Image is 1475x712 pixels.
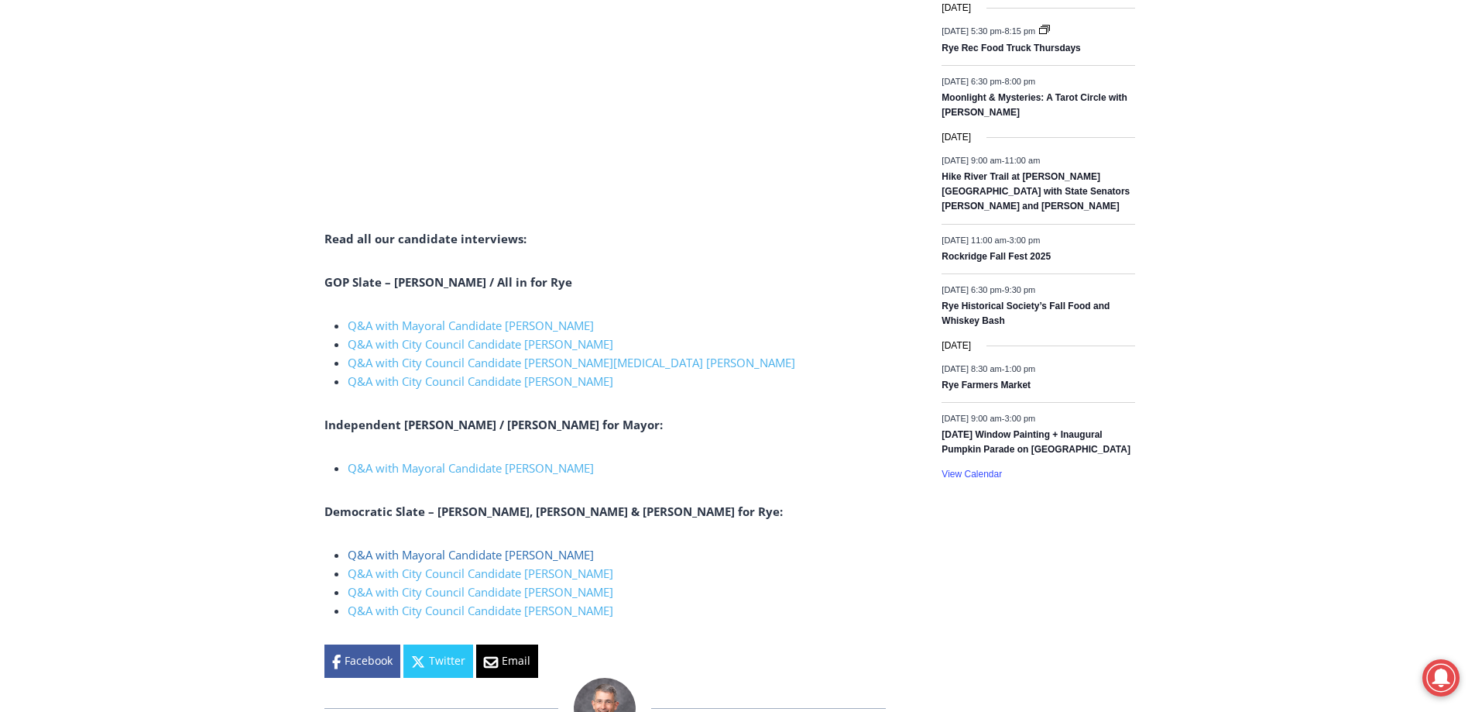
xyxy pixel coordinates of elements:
[942,301,1110,328] a: Rye Historical Society’s Fall Food and Whiskey Bash
[942,429,1130,456] a: [DATE] Window Painting + Inaugural Pumpkin Parade on [GEOGRAPHIC_DATA]
[324,417,663,432] strong: Independent [PERSON_NAME] / [PERSON_NAME] for Mayor:
[942,235,1007,244] span: [DATE] 11:00 am
[348,318,594,333] a: Q&A with Mayoral Candidate [PERSON_NAME]
[942,171,1130,214] a: Hike River Trail at [PERSON_NAME][GEOGRAPHIC_DATA] with State Senators [PERSON_NAME] and [PERSON_...
[1004,26,1035,36] span: 8:15 pm
[324,274,572,290] strong: GOP Slate – [PERSON_NAME] / All in for Rye
[942,251,1051,263] a: Rockridge Fall Fest 2025
[324,231,527,246] strong: Read all our candidate interviews:
[403,645,473,677] a: Twitter
[405,154,718,189] span: Intern @ [DOMAIN_NAME]
[942,76,1035,85] time: -
[324,645,400,677] a: Facebook
[942,285,1035,294] time: -
[1004,414,1035,423] span: 3:00 pm
[942,26,1038,36] time: -
[942,130,971,145] time: [DATE]
[942,364,1001,373] span: [DATE] 8:30 am
[348,336,613,352] a: Q&A with City Council Candidate [PERSON_NAME]
[348,603,613,618] a: Q&A with City Council Candidate [PERSON_NAME]
[942,26,1001,36] span: [DATE] 5:30 pm
[942,155,1001,164] span: [DATE] 9:00 am
[942,92,1127,119] a: Moonlight & Mysteries: A Tarot Circle with [PERSON_NAME]
[348,547,594,562] a: Q&A with Mayoral Candidate [PERSON_NAME]
[942,469,1002,480] a: View Calendar
[1010,235,1041,244] span: 3:00 pm
[942,414,1035,423] time: -
[391,1,732,150] div: Apply Now <> summer and RHS senior internships available
[348,355,795,370] a: Q&A with City Council Candidate [PERSON_NAME][MEDICAL_DATA] [PERSON_NAME]
[942,76,1001,85] span: [DATE] 6:30 pm
[942,235,1040,244] time: -
[348,566,613,581] a: Q&A with City Council Candidate [PERSON_NAME]
[372,150,750,193] a: Intern @ [DOMAIN_NAME]
[942,414,1001,423] span: [DATE] 9:00 am
[1004,364,1035,373] span: 1:00 pm
[942,339,971,353] time: [DATE]
[1004,76,1035,85] span: 8:00 pm
[942,155,1040,164] time: -
[942,380,1031,392] a: Rye Farmers Market
[324,504,783,519] strong: Democratic Slate – [PERSON_NAME], [PERSON_NAME] & [PERSON_NAME] for Rye:
[476,645,538,677] a: Email
[348,460,594,476] a: Q&A with Mayoral Candidate [PERSON_NAME]
[942,364,1035,373] time: -
[1004,155,1040,164] span: 11:00 am
[348,584,613,600] a: Q&A with City Council Candidate [PERSON_NAME]
[1004,285,1035,294] span: 9:30 pm
[348,373,613,389] a: Q&A with City Council Candidate [PERSON_NAME]
[942,285,1001,294] span: [DATE] 6:30 pm
[942,1,971,15] time: [DATE]
[942,43,1080,55] a: Rye Rec Food Truck Thursdays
